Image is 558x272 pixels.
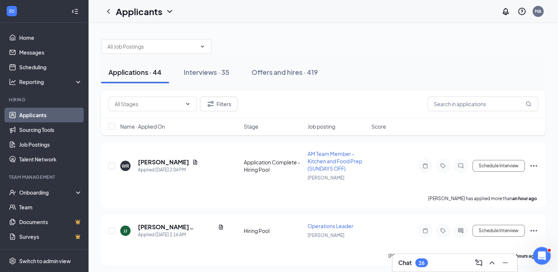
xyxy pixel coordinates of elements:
[9,78,16,86] svg: Analysis
[138,158,189,166] h5: [PERSON_NAME]
[8,7,15,15] svg: WorkstreamLogo
[456,228,465,234] svg: ActiveChat
[19,122,82,137] a: Sourcing Tools
[501,7,510,16] svg: Notifications
[218,224,224,230] svg: Document
[71,8,79,15] svg: Collapse
[19,137,82,152] a: Job Postings
[252,67,318,77] div: Offers and hires · 419
[138,223,215,231] h5: [PERSON_NAME] [PERSON_NAME]
[19,45,82,60] a: Messages
[308,150,362,172] span: AM Team Member - Kitchen and Food Prep (SUNDAYS OFF)
[421,163,430,169] svg: Note
[371,123,386,130] span: Score
[19,152,82,167] a: Talent Network
[456,163,465,169] svg: ChatInactive
[138,231,224,238] div: Applied [DATE] 2:16 AM
[19,215,82,229] a: DocumentsCrown
[192,159,198,165] svg: Document
[124,228,127,234] div: JJ
[115,100,182,108] input: All Stages
[104,7,113,16] svg: ChevronLeft
[535,8,541,14] div: MA
[308,223,353,229] span: Operations Leader
[244,123,259,130] span: Stage
[9,189,16,196] svg: UserCheck
[472,225,525,237] button: Schedule Interview
[388,253,538,259] p: [PERSON_NAME] [PERSON_NAME] has applied more than .
[19,200,82,215] a: Team
[428,195,538,202] p: [PERSON_NAME] has applied more than .
[9,174,81,180] div: Team Management
[488,258,496,267] svg: ChevronUp
[439,163,447,169] svg: Tag
[19,189,76,196] div: Onboarding
[512,196,537,201] b: an hour ago
[200,97,238,111] button: Filter Filters
[120,123,165,130] span: Name · Applied On
[474,258,483,267] svg: ComposeMessage
[184,67,229,77] div: Interviews · 35
[108,67,162,77] div: Applications · 44
[398,259,412,267] h3: Chat
[427,97,538,111] input: Search in applications
[138,166,198,174] div: Applied [DATE] 2:04 PM
[308,233,344,238] span: [PERSON_NAME]
[529,161,538,170] svg: Ellipses
[501,258,510,267] svg: Minimize
[19,60,82,74] a: Scheduling
[510,253,537,259] b: 13 hours ago
[107,42,197,50] input: All Job Postings
[19,257,71,265] div: Switch to admin view
[122,163,129,169] div: WR
[526,101,531,107] svg: MagnifyingGlass
[200,43,205,49] svg: ChevronDown
[472,160,525,172] button: Schedule Interview
[533,247,551,265] iframe: Intercom live chat
[499,257,511,269] button: Minimize
[165,7,174,16] svg: ChevronDown
[517,7,526,16] svg: QuestionInfo
[19,108,82,122] a: Applicants
[185,101,191,107] svg: ChevronDown
[421,228,430,234] svg: Note
[116,5,162,18] h1: Applicants
[9,97,81,103] div: Hiring
[19,30,82,45] a: Home
[19,78,83,86] div: Reporting
[486,257,498,269] button: ChevronUp
[439,228,447,234] svg: Tag
[529,226,538,235] svg: Ellipses
[473,257,485,269] button: ComposeMessage
[308,123,335,130] span: Job posting
[244,158,303,173] div: Application Complete - Hiring Pool
[9,257,16,265] svg: Settings
[419,260,424,266] div: 26
[19,229,82,244] a: SurveysCrown
[206,100,215,108] svg: Filter
[308,175,344,181] span: [PERSON_NAME]
[244,227,303,234] div: Hiring Pool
